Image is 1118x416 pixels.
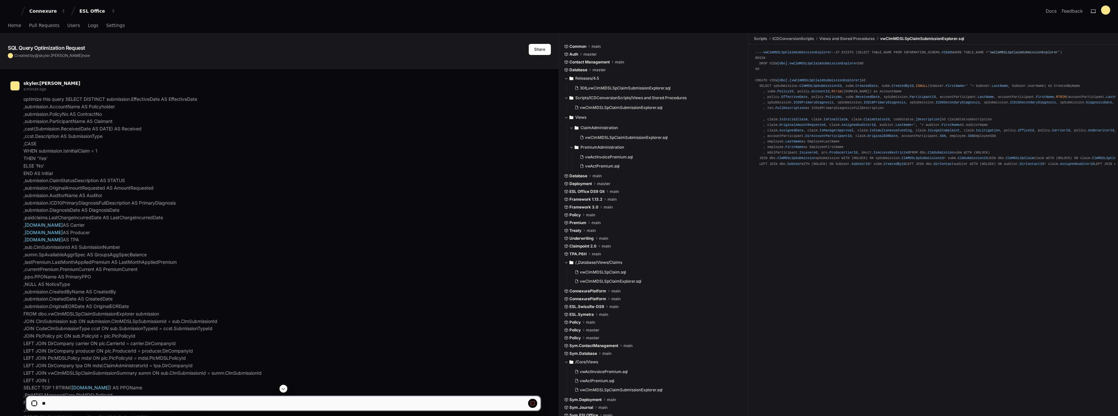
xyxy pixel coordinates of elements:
span: main [623,343,633,348]
span: .OfficeId [1016,128,1034,132]
span: .AssignedAuditorId [839,123,876,127]
span: .ClmMDSLSpClaim [1004,156,1034,160]
span: RTRIM [1056,95,1066,99]
span: .VIEWS [940,50,952,54]
span: [dbo] [777,61,787,65]
span: .PolicyId [775,89,793,93]
span: Database [569,67,587,73]
span: .ClmMDSLSpSubmissionId [900,156,944,160]
span: main [607,197,617,202]
div: -- IF EXISTS (SELECT TABLE_NAME FROM INFORMATION_SCHEMA WHERE TABLE_NAME = ) BEGIN DROP VIEW END ... [755,50,1111,167]
span: .ProducertierId [827,151,857,154]
span: .AssignedAuditorId [1058,162,1094,166]
a: Logs [88,18,98,33]
span: Policy [569,320,581,325]
span: vwClmMDSLSpClaimSubmissionExplorer.sql [880,36,964,41]
span: master [583,52,597,57]
span: main [599,312,608,317]
span: .LastName [990,84,1008,88]
span: main [611,296,620,302]
svg: Directory [569,114,573,121]
span: Scripts [754,36,767,41]
span: vwClmMDSLSpClaimSubmissionExplorer.sql [580,105,662,110]
span: Rtrim [831,89,841,93]
button: Scripts/ICDConversionScripts/Views and Stored Procedures [564,93,744,103]
span: skyler.[PERSON_NAME] [39,53,82,58]
span: Pull Requests [29,23,59,27]
span: .FirstName [784,145,804,149]
span: .IsManagerApproval [817,128,853,132]
button: vwActInvoicePremium.sql [572,367,740,376]
span: main [610,189,619,194]
span: 'vwClmMDSLSpClaimSubmissionExplorer' [988,50,1060,54]
button: ESL Office [77,5,118,17]
span: .OriginalEORDate [866,134,898,138]
button: ClaimAdministration [569,123,744,133]
span: main [593,173,602,179]
span: Claimpoint 2.0 [569,244,596,249]
span: main [586,320,595,325]
span: [vwClmMDSLSpClaimSubmissionExplorer] [789,78,862,82]
span: .IsLegalComplaint [926,128,960,132]
span: Policy [569,328,581,333]
span: Users [67,23,80,27]
span: .ICD10PrimaryDiagnosis [862,101,906,104]
span: .EffectiveDate [779,95,807,99]
span: a minute ago [23,87,46,91]
span: .LastName [976,95,994,99]
span: Views and Stored Procedures [819,36,875,41]
span: .IsLitigation [974,128,1000,132]
span: /_Database/Views/Claims [575,260,622,265]
span: 306_vwClmMDSLSpClaimSubmissionExplorer.sql [580,86,671,91]
span: main [592,220,601,225]
button: vwClmMDSLSpClaim.sql [572,268,740,277]
button: vwActInvoicePremium.sql [577,153,740,162]
span: ISNULL [916,84,928,88]
span: .IsSimultaneousFunding [867,128,912,132]
svg: Directory [569,358,573,366]
span: master [586,328,599,333]
span: Releases/4.5 [575,76,599,81]
span: vwClmMDSLSpClaim.sql [580,270,626,275]
span: PremiumAdministration [580,145,624,150]
span: .AccountId [810,89,830,93]
span: .ICD9PrimaryDiagnosis [791,101,833,104]
span: Sym.Database [569,351,597,356]
span: ClaimAdministration [580,125,618,130]
span: Policy [569,212,581,218]
div: ESL Office [79,8,107,14]
button: vwActPremium.sql [577,162,740,171]
button: Feedback [1062,8,1083,14]
button: PremiumAdministration [569,142,744,153]
span: .CreatedById [890,84,914,88]
span: vwActInvoicePremium.sql [580,369,628,374]
span: ESL.SwissRe-DS9 [569,304,604,309]
button: Views [564,112,744,123]
button: vwClmMDSLSpClaimSubmissionExplorer.sql [572,103,740,112]
span: .LastName [784,140,801,143]
a: Home [8,18,21,33]
span: .SubUser [785,162,801,166]
a: Docs [1046,8,1057,14]
span: main [592,44,601,49]
span: skyler.[PERSON_NAME] [23,81,80,86]
button: vwActPremium.sql [572,376,740,385]
span: /Core/Views [575,359,598,365]
span: Underwriting [569,236,594,241]
span: main [586,212,595,218]
span: .FirstName [940,123,960,127]
span: vwActPremium.sql [585,164,620,169]
span: Home [8,23,21,27]
span: main [592,251,601,257]
span: .ClmMDSLSpSubmissionId [798,84,842,88]
button: /_Database/Views/Claims [564,257,744,268]
span: [dbo] [777,78,787,82]
span: Scripts/ICDConversionScripts/Views and Stored Procedures [575,95,687,101]
span: main [615,60,624,65]
span: .ICD10SecondaryDiagnosis [1008,101,1056,104]
a: Pull Requests [29,18,59,33]
span: .PolicyNo [824,95,841,99]
span: Views [575,115,586,120]
span: vwActPremium.sql [580,378,614,383]
span: .CarrierId [1050,128,1070,132]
